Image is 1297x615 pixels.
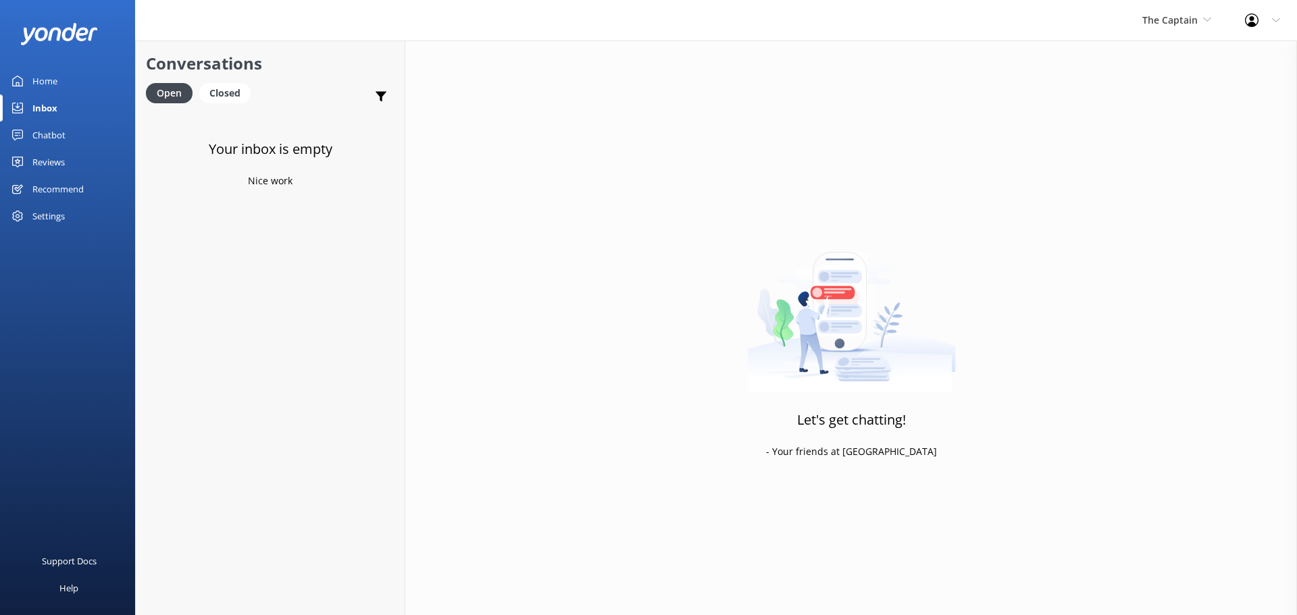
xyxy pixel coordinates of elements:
[146,83,193,103] div: Open
[20,23,98,45] img: yonder-white-logo.png
[32,149,65,176] div: Reviews
[32,203,65,230] div: Settings
[1142,14,1198,26] span: The Captain
[248,173,293,188] p: Nice work
[747,223,956,392] img: artwork of a man stealing a conversation from at giant smartphone
[42,547,97,574] div: Support Docs
[797,409,906,431] h3: Let's get chatting!
[146,51,395,76] h2: Conversations
[32,68,57,95] div: Home
[59,574,78,601] div: Help
[32,176,84,203] div: Recommend
[209,138,332,160] h3: Your inbox is empty
[32,95,57,122] div: Inbox
[766,444,937,459] p: - Your friends at [GEOGRAPHIC_DATA]
[199,85,257,100] a: Closed
[32,122,66,149] div: Chatbot
[199,83,251,103] div: Closed
[146,85,199,100] a: Open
